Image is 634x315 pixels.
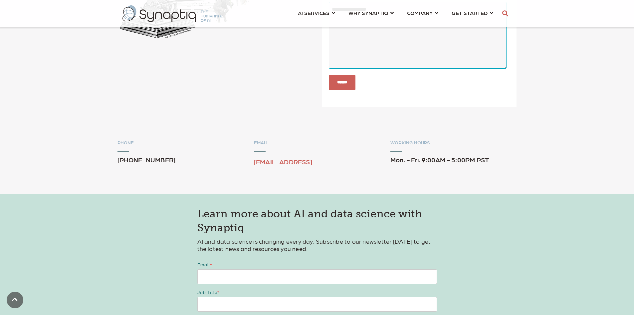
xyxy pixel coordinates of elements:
span: PHONE [117,140,134,145]
a: COMPANY [407,7,438,19]
span: Email [197,262,210,267]
a: AI SERVICES [298,7,335,19]
nav: menu [291,2,500,26]
span: COMPANY [407,8,433,17]
span: [PHONE_NUMBER] [117,156,176,164]
span: EMAIL [254,140,269,145]
h3: Learn more about AI and data science with Synaptiq [197,207,437,235]
a: GET STARTED [452,7,493,19]
span: AI SERVICES [298,8,329,17]
a: [EMAIL_ADDRESS] [254,158,312,166]
a: WHY SYNAPTIQ [348,7,394,19]
img: synaptiq logo-2 [122,5,223,22]
span: WORKING HOURS [390,140,430,145]
span: Mon. - Fri. 9:00AM - 5:00PM PST [390,156,489,164]
span: WHY SYNAPTIQ [348,8,388,17]
p: AI and data science is changing every day. Subscribe to our newsletter [DATE] to get the latest n... [197,238,437,252]
span: Job title [197,290,217,295]
span: GET STARTED [452,8,488,17]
